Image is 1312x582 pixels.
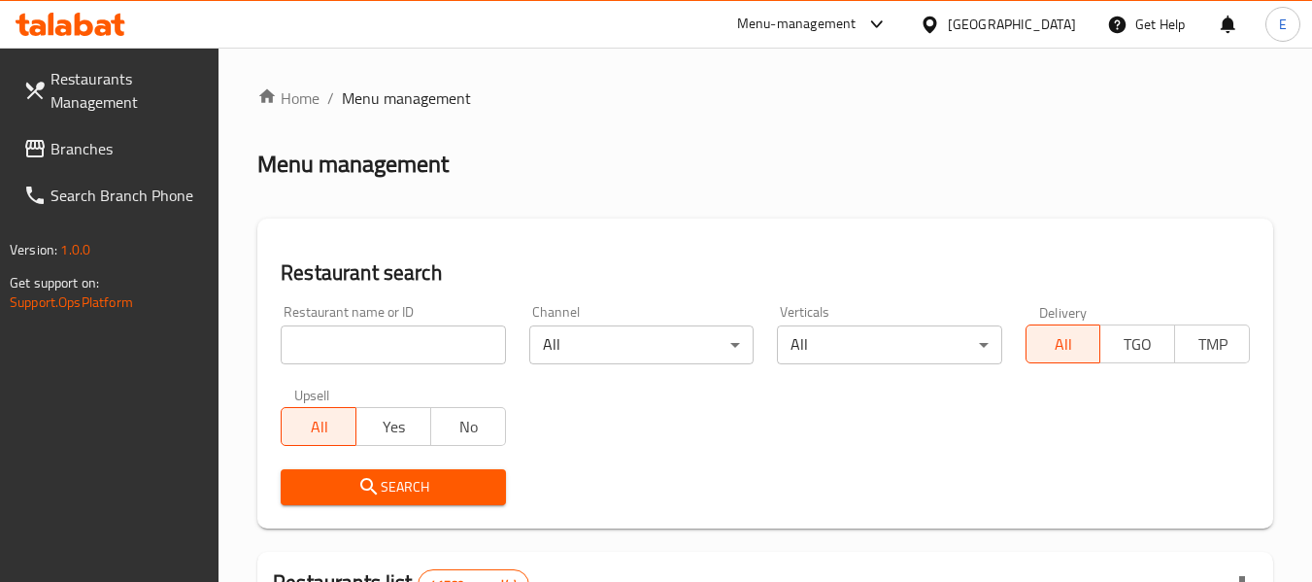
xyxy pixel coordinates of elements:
[296,475,489,499] span: Search
[281,469,505,505] button: Search
[10,290,133,315] a: Support.OpsPlatform
[529,325,754,364] div: All
[294,388,330,401] label: Upsell
[1039,305,1088,319] label: Delivery
[8,172,219,219] a: Search Branch Phone
[948,14,1076,35] div: [GEOGRAPHIC_DATA]
[1279,14,1287,35] span: E
[1183,330,1242,359] span: TMP
[50,67,204,114] span: Restaurants Management
[364,413,423,441] span: Yes
[327,86,334,110] li: /
[1026,325,1101,363] button: All
[737,13,857,36] div: Menu-management
[10,237,57,262] span: Version:
[777,325,1001,364] div: All
[50,184,204,207] span: Search Branch Phone
[8,125,219,172] a: Branches
[439,413,498,441] span: No
[281,407,356,446] button: All
[281,258,1250,288] h2: Restaurant search
[1174,325,1250,363] button: TMP
[281,325,505,364] input: Search for restaurant name or ID..
[342,86,471,110] span: Menu management
[257,149,449,180] h2: Menu management
[1099,325,1175,363] button: TGO
[1108,330,1167,359] span: TGO
[1034,330,1093,359] span: All
[355,407,431,446] button: Yes
[10,270,99,295] span: Get support on:
[8,55,219,125] a: Restaurants Management
[257,86,320,110] a: Home
[289,413,349,441] span: All
[257,86,1273,110] nav: breadcrumb
[430,407,506,446] button: No
[60,237,90,262] span: 1.0.0
[50,137,204,160] span: Branches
